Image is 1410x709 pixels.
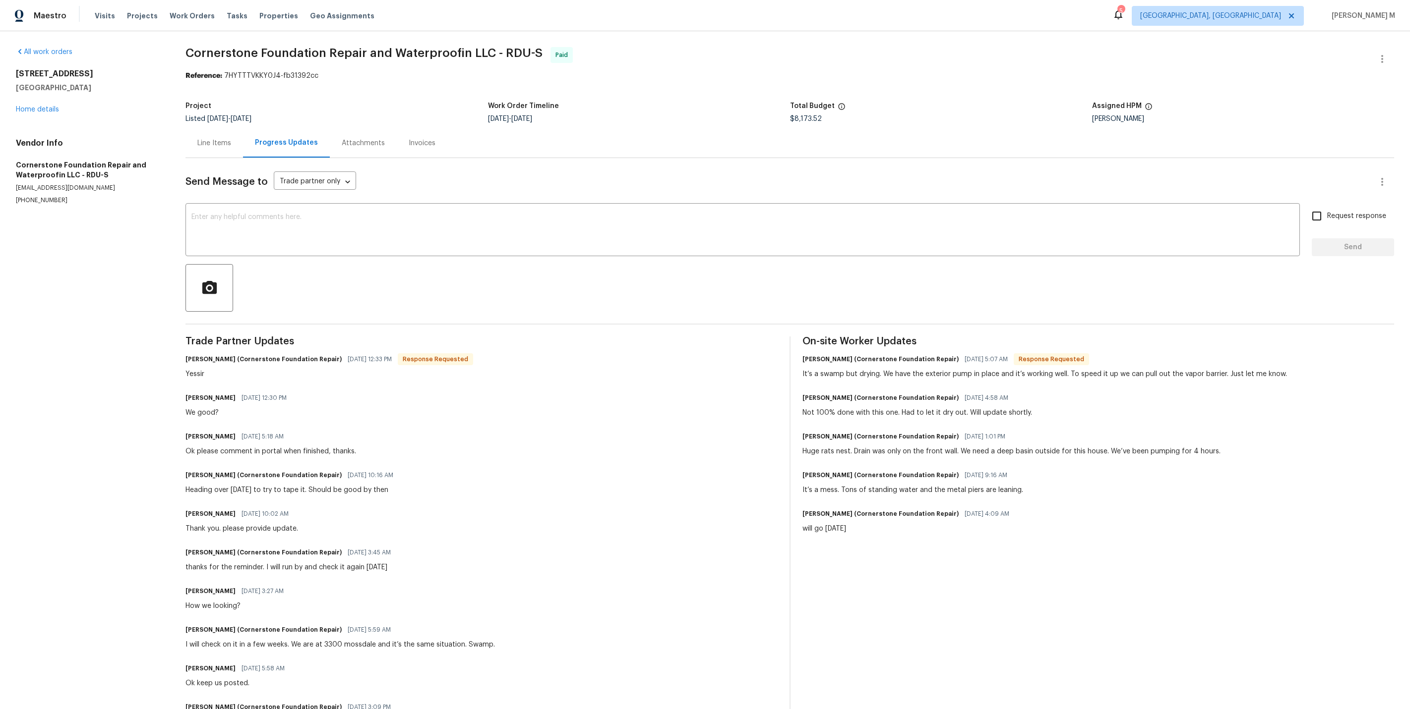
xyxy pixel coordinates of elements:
[242,432,284,441] span: [DATE] 5:18 AM
[185,524,298,534] div: Thank you. please provide update.
[802,432,959,441] h6: [PERSON_NAME] (Cornerstone Foundation Repair)
[185,72,222,79] b: Reference:
[185,47,543,59] span: Cornerstone Foundation Repair and Waterproofin LLC - RDU-S
[348,547,391,557] span: [DATE] 3:45 AM
[802,408,1032,418] div: Not 100% done with this one. Had to let it dry out. Will update shortly.
[185,586,236,596] h6: [PERSON_NAME]
[310,11,374,21] span: Geo Assignments
[185,115,251,122] span: Listed
[488,115,509,122] span: [DATE]
[259,11,298,21] span: Properties
[16,49,72,55] a: All work orders
[1092,115,1394,122] div: [PERSON_NAME]
[1092,103,1142,109] h5: Assigned HPM
[170,11,215,21] span: Work Orders
[34,11,66,21] span: Maestro
[16,184,162,192] p: [EMAIL_ADDRESS][DOMAIN_NAME]
[965,432,1005,441] span: [DATE] 1:01 PM
[511,115,532,122] span: [DATE]
[965,354,1008,364] span: [DATE] 5:07 AM
[409,138,435,148] div: Invoices
[185,336,777,346] span: Trade Partner Updates
[185,485,399,495] div: Heading over [DATE] to try to tape it. Should be good by then
[802,446,1221,456] div: Huge rats nest. Drain was only on the front wall. We need a deep basin outside for this house. We...
[488,103,559,109] h5: Work Order Timeline
[16,83,162,93] h5: [GEOGRAPHIC_DATA]
[185,547,342,557] h6: [PERSON_NAME] (Cornerstone Foundation Repair)
[16,196,162,205] p: [PHONE_NUMBER]
[185,663,236,673] h6: [PERSON_NAME]
[348,470,393,480] span: [DATE] 10:16 AM
[16,160,162,180] h5: Cornerstone Foundation Repair and Waterproofin LLC - RDU-S
[555,50,572,60] span: Paid
[965,393,1008,403] span: [DATE] 4:58 AM
[802,393,959,403] h6: [PERSON_NAME] (Cornerstone Foundation Repair)
[185,562,397,572] div: thanks for the reminder. I will run by and check it again [DATE]
[802,354,959,364] h6: [PERSON_NAME] (Cornerstone Foundation Repair)
[185,625,342,635] h6: [PERSON_NAME] (Cornerstone Foundation Repair)
[185,393,236,403] h6: [PERSON_NAME]
[95,11,115,21] span: Visits
[207,115,228,122] span: [DATE]
[274,174,356,190] div: Trade partner only
[802,470,959,480] h6: [PERSON_NAME] (Cornerstone Foundation Repair)
[255,138,318,148] div: Progress Updates
[838,103,846,115] span: The total cost of line items that have been proposed by Opendoor. This sum includes line items th...
[185,432,236,441] h6: [PERSON_NAME]
[16,138,162,148] h4: Vendor Info
[185,601,290,611] div: How we looking?
[227,12,247,19] span: Tasks
[790,115,822,122] span: $8,173.52
[1327,211,1386,221] span: Request response
[802,524,1015,534] div: will go [DATE]
[185,369,473,379] div: Yessir
[127,11,158,21] span: Projects
[965,509,1009,519] span: [DATE] 4:09 AM
[1145,103,1153,115] span: The hpm assigned to this work order.
[185,446,356,456] div: Ok please comment in portal when finished, thanks.
[802,336,1394,346] span: On-site Worker Updates
[802,369,1287,379] div: It’s a swamp but drying. We have the exterior pump in place and it’s working well. To speed it up...
[185,354,342,364] h6: [PERSON_NAME] (Cornerstone Foundation Repair)
[242,586,284,596] span: [DATE] 3:27 AM
[185,509,236,519] h6: [PERSON_NAME]
[242,393,287,403] span: [DATE] 12:30 PM
[185,678,291,688] div: Ok keep us posted.
[16,106,59,113] a: Home details
[231,115,251,122] span: [DATE]
[185,103,211,109] h5: Project
[1140,11,1281,21] span: [GEOGRAPHIC_DATA], [GEOGRAPHIC_DATA]
[185,640,495,650] div: I will check on it in a few weeks. We are at 3300 mossdale and it’s the same situation. Swamp.
[348,625,391,635] span: [DATE] 5:59 AM
[790,103,835,109] h5: Total Budget
[242,663,285,673] span: [DATE] 5:58 AM
[348,354,392,364] span: [DATE] 12:33 PM
[802,509,959,519] h6: [PERSON_NAME] (Cornerstone Foundation Repair)
[242,509,289,519] span: [DATE] 10:02 AM
[16,69,162,79] h2: [STREET_ADDRESS]
[207,115,251,122] span: -
[1117,6,1124,16] div: 5
[197,138,231,148] div: Line Items
[185,470,342,480] h6: [PERSON_NAME] (Cornerstone Foundation Repair)
[488,115,532,122] span: -
[965,470,1007,480] span: [DATE] 9:16 AM
[342,138,385,148] div: Attachments
[185,71,1394,81] div: 7HYTTTVKKY0J4-fb31392cc
[1015,354,1088,364] span: Response Requested
[185,177,268,187] span: Send Message to
[399,354,472,364] span: Response Requested
[802,485,1023,495] div: It’s a mess. Tons of standing water and the metal piers are leaning.
[1328,11,1395,21] span: [PERSON_NAME] M
[185,408,293,418] div: We good?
